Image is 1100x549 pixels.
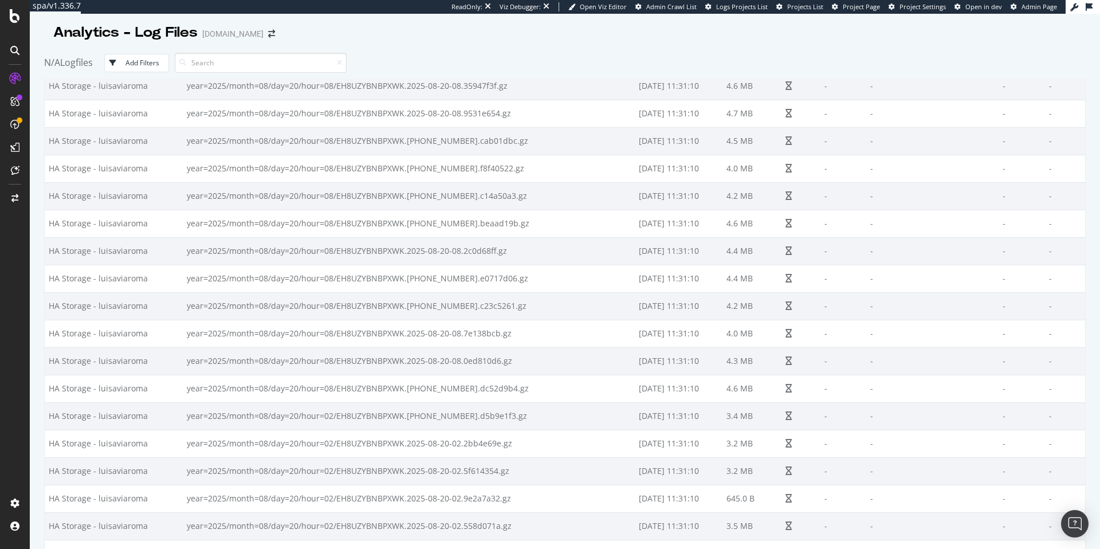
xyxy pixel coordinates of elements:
td: 4.0 MB [722,320,781,347]
td: 4.2 MB [722,292,781,320]
td: - [866,237,999,265]
div: Viz Debugger: [500,2,541,11]
td: HA Storage - luisaviaroma [45,430,183,457]
td: HA Storage - luisaviaroma [45,100,183,127]
td: 3.5 MB [722,512,781,540]
span: Open Viz Editor [580,2,627,11]
span: Open in dev [965,2,1002,11]
td: year=2025/month=08/day=20/hour=02/EH8UZYBNBPXWK.[PHONE_NUMBER].d5b9e1f3.gz [183,402,635,430]
td: [DATE] 11:31:10 [635,375,722,402]
td: 4.7 MB [722,100,781,127]
td: - [999,210,1045,237]
td: - [866,375,999,402]
td: [DATE] 11:31:10 [635,347,722,375]
td: - [866,127,999,155]
td: - [1045,292,1085,320]
td: - [1045,100,1085,127]
td: - [866,512,999,540]
td: year=2025/month=08/day=20/hour=08/EH8UZYBNBPXWK.[PHONE_NUMBER].cab01dbc.gz [183,127,635,155]
td: - [999,485,1045,512]
td: 4.2 MB [722,182,781,210]
a: Admin Crawl List [635,2,697,11]
td: 4.6 MB [722,375,781,402]
td: - [1045,485,1085,512]
span: Logs Projects List [716,2,768,11]
td: - [866,155,999,182]
td: 3.2 MB [722,457,781,485]
div: [DOMAIN_NAME] [202,28,264,40]
td: - [1045,127,1085,155]
td: - [866,402,999,430]
td: [DATE] 11:31:10 [635,237,722,265]
td: year=2025/month=08/day=20/hour=08/EH8UZYBNBPXWK.[PHONE_NUMBER].dc52d9b4.gz [183,375,635,402]
td: HA Storage - luisaviaroma [45,292,183,320]
td: - [999,182,1045,210]
td: HA Storage - luisaviaroma [45,237,183,265]
td: - [866,485,999,512]
td: HA Storage - luisaviaroma [45,72,183,100]
div: Analytics - Log Files [53,23,198,42]
td: year=2025/month=08/day=20/hour=08/EH8UZYBNBPXWK.2025-08-20-08.2c0d68ff.gz [183,237,635,265]
td: [DATE] 11:31:10 [635,182,722,210]
td: - [1045,512,1085,540]
td: [DATE] 11:31:10 [635,402,722,430]
button: Add Filters [104,54,169,72]
td: - [866,347,999,375]
td: - [999,265,1045,292]
td: 4.0 MB [722,155,781,182]
td: - [820,127,866,155]
td: 645.0 B [722,485,781,512]
td: [DATE] 11:31:10 [635,485,722,512]
td: - [1045,457,1085,485]
a: Projects List [776,2,823,11]
td: - [999,320,1045,347]
td: - [1045,402,1085,430]
td: - [999,375,1045,402]
td: year=2025/month=08/day=20/hour=08/EH8UZYBNBPXWK.[PHONE_NUMBER].beaad19b.gz [183,210,635,237]
td: year=2025/month=08/day=20/hour=02/EH8UZYBNBPXWK.2025-08-20-02.2bb4e69e.gz [183,430,635,457]
td: - [999,292,1045,320]
td: - [866,320,999,347]
td: HA Storage - luisaviaroma [45,155,183,182]
td: [DATE] 11:31:10 [635,127,722,155]
a: Logs Projects List [705,2,768,11]
td: HA Storage - luisaviaroma [45,182,183,210]
td: 4.4 MB [722,265,781,292]
td: year=2025/month=08/day=20/hour=08/EH8UZYBNBPXWK.[PHONE_NUMBER].c23c5261.gz [183,292,635,320]
span: Project Settings [899,2,946,11]
td: [DATE] 11:31:10 [635,72,722,100]
td: year=2025/month=08/day=20/hour=02/EH8UZYBNBPXWK.2025-08-20-02.9e2a7a32.gz [183,485,635,512]
span: Admin Crawl List [646,2,697,11]
td: - [820,265,866,292]
td: - [999,237,1045,265]
td: year=2025/month=08/day=20/hour=02/EH8UZYBNBPXWK.2025-08-20-02.558d071a.gz [183,512,635,540]
td: - [866,182,999,210]
td: - [999,402,1045,430]
td: - [820,100,866,127]
td: year=2025/month=08/day=20/hour=08/EH8UZYBNBPXWK.2025-08-20-08.0ed810d6.gz [183,347,635,375]
td: - [820,320,866,347]
div: arrow-right-arrow-left [268,30,275,38]
td: year=2025/month=08/day=20/hour=02/EH8UZYBNBPXWK.2025-08-20-02.5f614354.gz [183,457,635,485]
td: [DATE] 11:31:10 [635,430,722,457]
td: - [866,265,999,292]
td: HA Storage - luisaviaroma [45,320,183,347]
td: - [820,182,866,210]
td: 4.5 MB [722,127,781,155]
a: Project Page [832,2,880,11]
td: - [866,457,999,485]
td: - [820,375,866,402]
td: - [820,430,866,457]
td: - [999,457,1045,485]
td: [DATE] 11:31:10 [635,210,722,237]
td: 4.6 MB [722,210,781,237]
td: - [820,237,866,265]
span: N/A [44,56,60,69]
td: - [1045,237,1085,265]
td: - [999,127,1045,155]
input: Search [175,53,347,73]
td: - [999,512,1045,540]
div: ReadOnly: [451,2,482,11]
td: - [1045,210,1085,237]
div: Add Filters [125,58,159,68]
